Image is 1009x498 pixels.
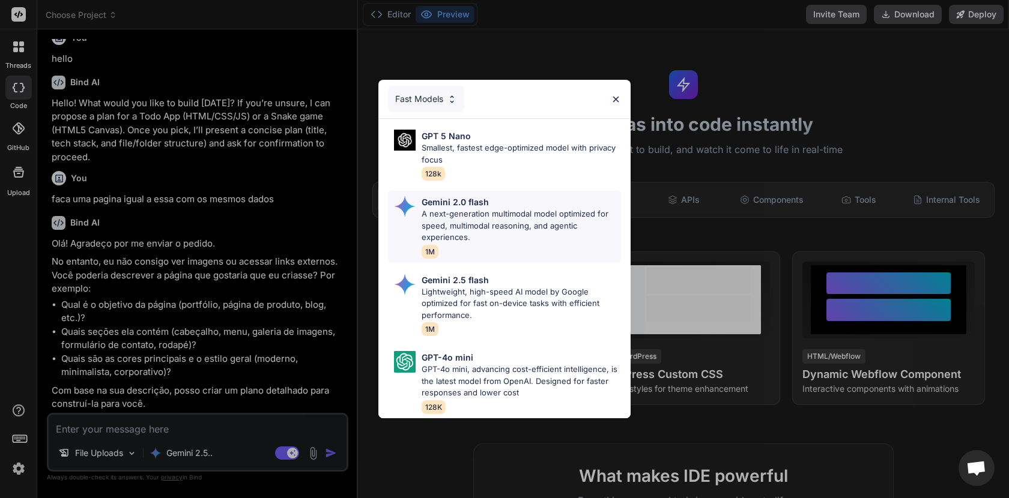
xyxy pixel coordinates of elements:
span: 1M [422,322,438,336]
p: Smallest, fastest edge-optimized model with privacy focus [422,142,621,166]
img: close [611,94,621,104]
span: 128k [422,167,445,181]
span: 128K [422,400,446,414]
img: Pick Models [394,130,416,151]
p: Gemini 2.0 flash [422,196,489,208]
p: GPT-4o mini [422,351,473,364]
p: Gemini 2.5 flash [422,274,489,286]
img: Pick Models [394,351,416,373]
p: GPT 5 Nano [422,130,471,142]
span: 1M [422,245,438,259]
img: Pick Models [394,196,416,217]
img: Pick Models [447,94,457,104]
p: Lightweight, high-speed AI model by Google optimized for fast on-device tasks with efficient perf... [422,286,621,322]
p: A next-generation multimodal model optimized for speed, multimodal reasoning, and agentic experie... [422,208,621,244]
div: Fast Models [388,86,464,112]
p: GPT-4o mini, advancing cost-efficient intelligence, is the latest model from OpenAI. Designed for... [422,364,621,399]
a: Bate-papo aberto [959,450,995,486]
img: Pick Models [394,274,416,295]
